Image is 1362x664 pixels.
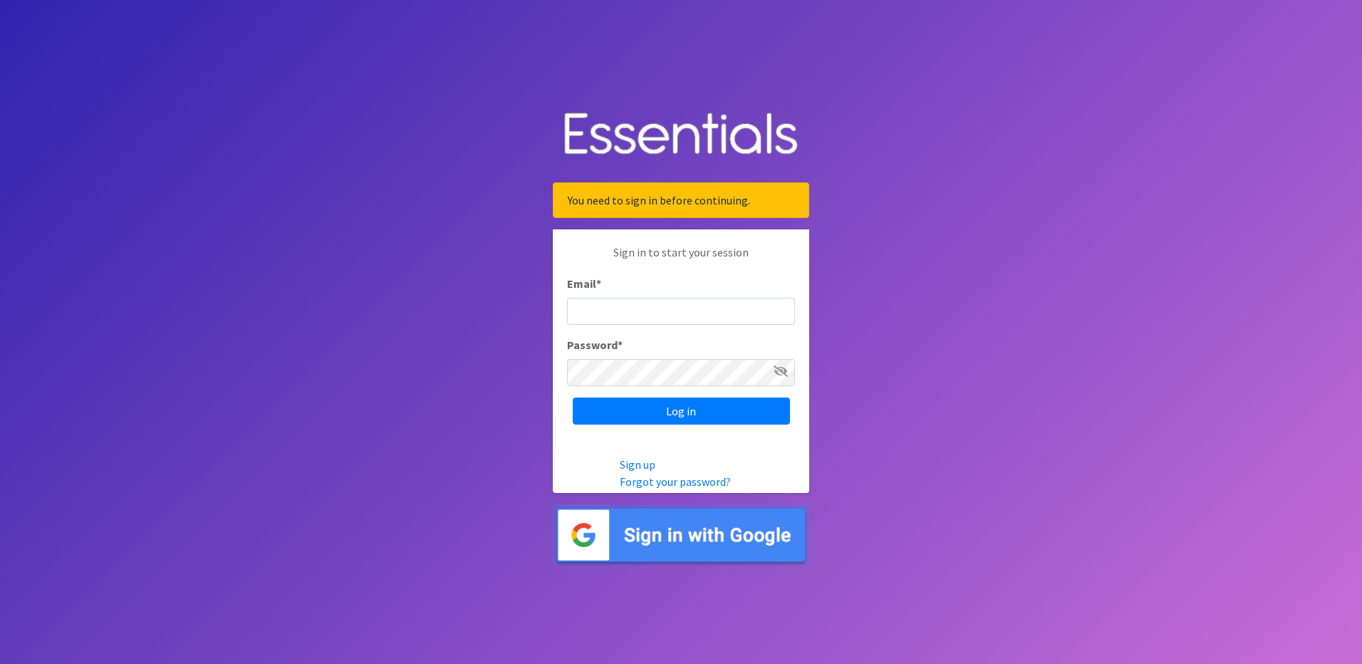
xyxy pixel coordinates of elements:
img: Sign in with Google [553,504,809,566]
abbr: required [596,276,601,291]
div: You need to sign in before continuing. [553,182,809,218]
p: Sign in to start your session [567,244,795,275]
label: Password [567,336,623,353]
a: Forgot your password? [620,474,731,489]
input: Log in [573,398,790,425]
img: Human Essentials [553,98,809,172]
abbr: required [618,338,623,352]
a: Sign up [620,457,655,472]
label: Email [567,275,601,292]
